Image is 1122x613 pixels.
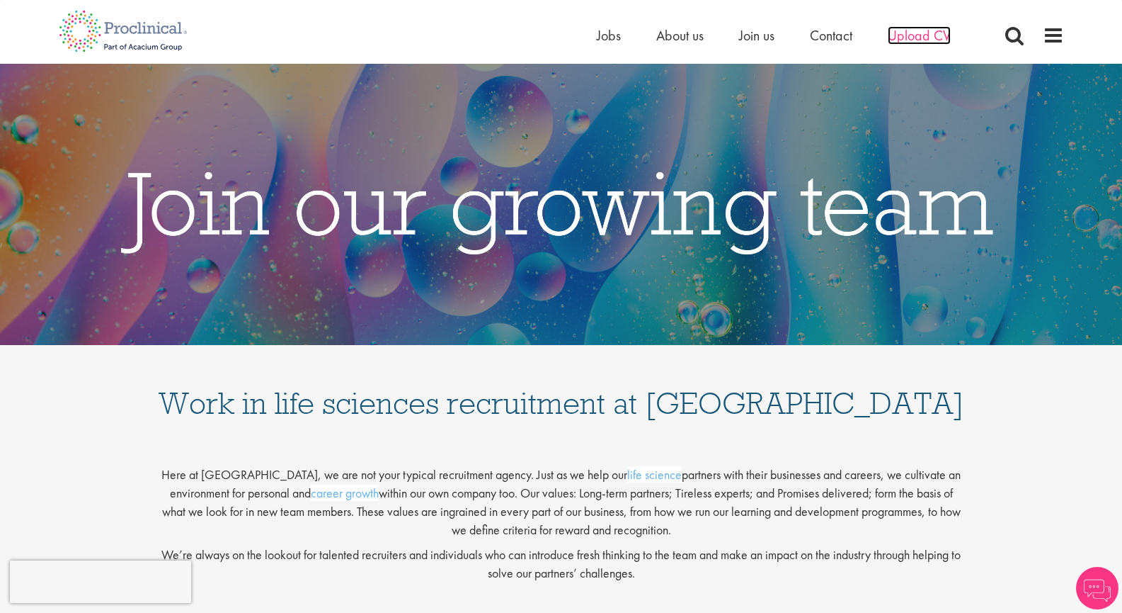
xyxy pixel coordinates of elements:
a: career growth [311,485,379,501]
iframe: reCAPTCHA [10,561,191,603]
img: Chatbot [1076,567,1118,609]
a: Join us [739,26,774,45]
a: About us [656,26,704,45]
a: life science [627,466,682,483]
p: Here at [GEOGRAPHIC_DATA], we are not your typical recruitment agency. Just as we help our partne... [158,454,965,539]
a: Jobs [597,26,621,45]
a: Contact [810,26,852,45]
h1: Work in life sciences recruitment at [GEOGRAPHIC_DATA] [158,359,965,419]
p: We’re always on the lookout for talented recruiters and individuals who can introduce fresh think... [158,546,965,582]
a: Upload CV [888,26,951,45]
